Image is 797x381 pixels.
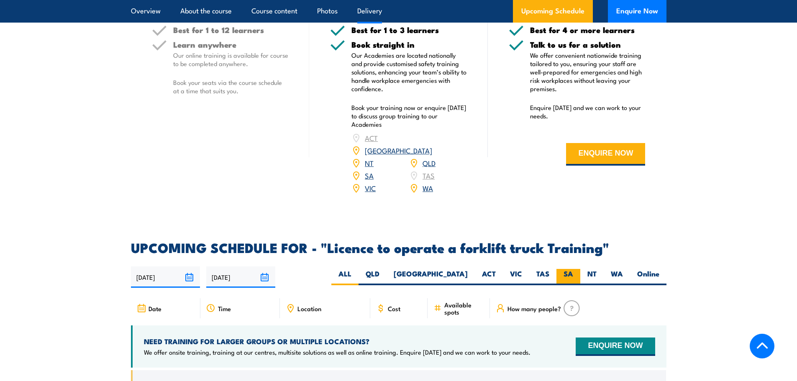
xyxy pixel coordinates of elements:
[604,269,630,285] label: WA
[387,269,475,285] label: [GEOGRAPHIC_DATA]
[365,158,374,168] a: NT
[530,41,646,49] h5: Talk to us for a solution
[529,269,556,285] label: TAS
[351,103,467,128] p: Book your training now or enquire [DATE] to discuss group training to our Academies
[144,348,530,356] p: We offer onsite training, training at our centres, multisite solutions as well as online training...
[475,269,503,285] label: ACT
[530,103,646,120] p: Enquire [DATE] and we can work to your needs.
[530,26,646,34] h5: Best for 4 or more learners
[131,241,666,253] h2: UPCOMING SCHEDULE FOR - "Licence to operate a forklift truck Training"
[530,51,646,93] p: We offer convenient nationwide training tailored to you, ensuring your staff are well-prepared fo...
[365,183,376,193] a: VIC
[365,145,432,155] a: [GEOGRAPHIC_DATA]
[359,269,387,285] label: QLD
[630,269,666,285] label: Online
[173,51,289,68] p: Our online training is available for course to be completed anywhere.
[365,170,374,180] a: SA
[144,337,530,346] h4: NEED TRAINING FOR LARGER GROUPS OR MULTIPLE LOCATIONS?
[173,78,289,95] p: Book your seats via the course schedule at a time that suits you.
[444,301,484,315] span: Available spots
[556,269,580,285] label: SA
[173,41,289,49] h5: Learn anywhere
[351,51,467,93] p: Our Academies are located nationally and provide customised safety training solutions, enhancing ...
[503,269,529,285] label: VIC
[351,41,467,49] h5: Book straight in
[576,338,655,356] button: ENQUIRE NOW
[580,269,604,285] label: NT
[218,305,231,312] span: Time
[131,266,200,288] input: From date
[297,305,321,312] span: Location
[423,158,436,168] a: QLD
[173,26,289,34] h5: Best for 1 to 12 learners
[331,269,359,285] label: ALL
[507,305,561,312] span: How many people?
[566,143,645,166] button: ENQUIRE NOW
[423,183,433,193] a: WA
[206,266,275,288] input: To date
[388,305,400,312] span: Cost
[351,26,467,34] h5: Best for 1 to 3 learners
[149,305,161,312] span: Date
